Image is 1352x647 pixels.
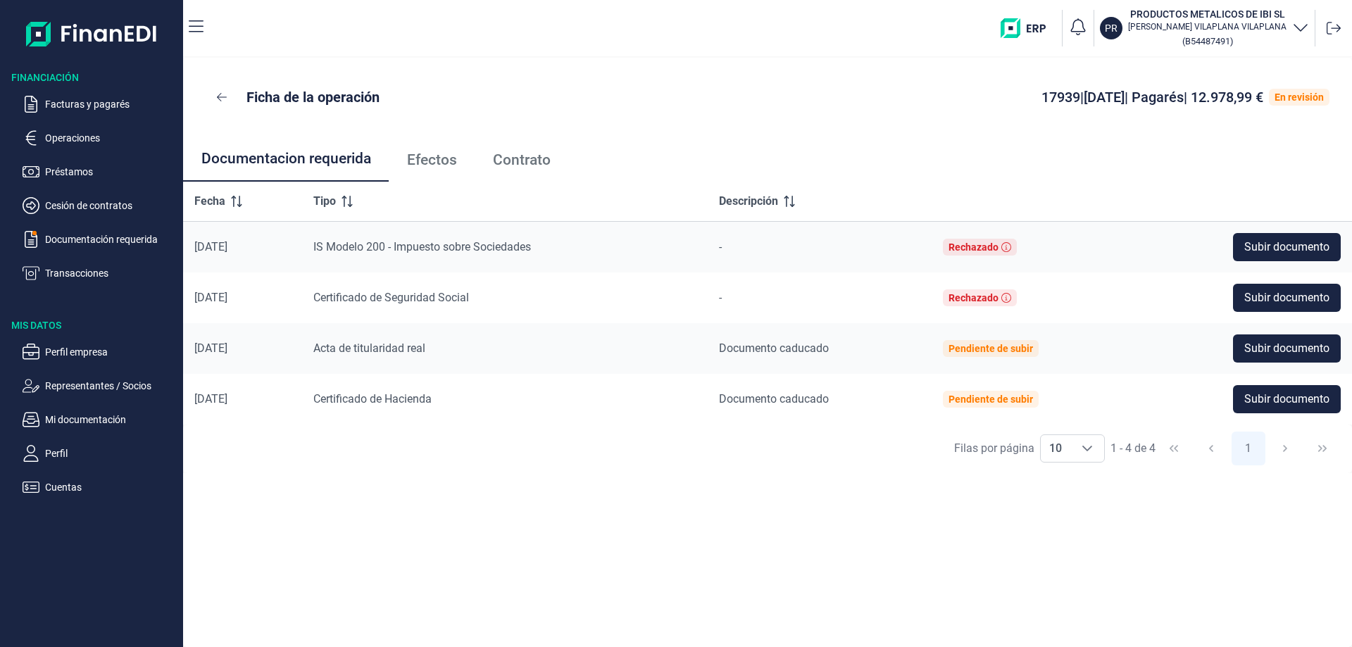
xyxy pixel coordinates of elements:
a: Documentacion requerida [183,137,389,183]
p: Ficha de la operación [246,87,380,107]
span: Efectos [407,153,457,168]
p: PR [1105,21,1118,35]
a: Contrato [475,137,568,183]
button: Page 1 [1232,432,1265,465]
button: Representantes / Socios [23,377,177,394]
p: Representantes / Socios [45,377,177,394]
small: Copiar cif [1182,36,1233,46]
p: Facturas y pagarés [45,96,177,113]
div: Rechazado [949,292,999,303]
span: Subir documento [1244,340,1329,357]
button: PRPRODUCTOS METALICOS DE IBI SL[PERSON_NAME] VILAPLANA VILAPLANA(B54487491) [1100,7,1309,49]
p: Cuentas [45,479,177,496]
div: Pendiente de subir [949,394,1033,405]
button: Cesión de contratos [23,197,177,214]
span: Certificado de Hacienda [313,392,432,406]
span: Documento caducado [719,392,829,406]
span: Contrato [493,153,551,168]
div: Pendiente de subir [949,343,1033,354]
button: Cuentas [23,479,177,496]
div: [DATE] [194,291,291,305]
button: Last Page [1306,432,1339,465]
p: Cesión de contratos [45,197,177,214]
p: Transacciones [45,265,177,282]
span: Certificado de Seguridad Social [313,291,469,304]
p: [PERSON_NAME] VILAPLANA VILAPLANA [1128,21,1287,32]
button: Perfil empresa [23,344,177,360]
button: Documentación requerida [23,231,177,248]
button: Operaciones [23,130,177,146]
p: Documentación requerida [45,231,177,248]
span: Subir documento [1244,289,1329,306]
button: Subir documento [1233,334,1341,363]
span: Fecha [194,193,225,210]
p: Operaciones [45,130,177,146]
button: Next Page [1268,432,1302,465]
span: Acta de titularidad real [313,341,425,355]
div: [DATE] [194,341,291,356]
p: Perfil empresa [45,344,177,360]
div: Choose [1070,435,1104,462]
span: Subir documento [1244,391,1329,408]
span: Subir documento [1244,239,1329,256]
span: 17939 | [DATE] | Pagarés | 12.978,99 € [1041,89,1263,106]
img: erp [1001,18,1056,38]
button: Préstamos [23,163,177,180]
span: - [719,291,722,304]
h3: PRODUCTOS METALICOS DE IBI SL [1128,7,1287,21]
span: Documento caducado [719,341,829,355]
span: 10 [1041,435,1070,462]
span: Descripción [719,193,778,210]
button: Subir documento [1233,284,1341,312]
span: Documentacion requerida [201,151,371,166]
a: Efectos [389,137,475,183]
button: Transacciones [23,265,177,282]
span: Tipo [313,193,336,210]
button: Previous Page [1194,432,1228,465]
span: - [719,240,722,253]
span: IS Modelo 200 - Impuesto sobre Sociedades [313,240,531,253]
button: Perfil [23,445,177,462]
button: Subir documento [1233,233,1341,261]
button: First Page [1157,432,1191,465]
div: En revisión [1275,92,1324,103]
div: Rechazado [949,241,999,253]
button: Subir documento [1233,385,1341,413]
button: Mi documentación [23,411,177,428]
div: [DATE] [194,392,291,406]
div: [DATE] [194,240,291,254]
img: Logo de aplicación [26,11,158,56]
div: Filas por página [954,440,1034,457]
p: Mi documentación [45,411,177,428]
span: 1 - 4 de 4 [1110,443,1156,454]
button: Facturas y pagarés [23,96,177,113]
p: Perfil [45,445,177,462]
p: Préstamos [45,163,177,180]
